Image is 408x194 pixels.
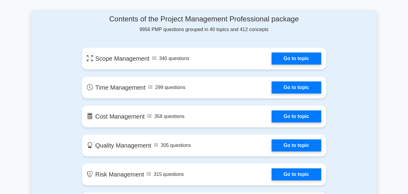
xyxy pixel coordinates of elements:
[272,52,321,65] a: Go to topic
[272,81,321,94] a: Go to topic
[272,168,321,180] a: Go to topic
[272,110,321,122] a: Go to topic
[272,139,321,151] a: Go to topic
[82,15,326,33] div: 9956 PMP questions grouped in 40 topics and 412 concepts
[82,15,326,24] h4: Contents of the Project Management Professional package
